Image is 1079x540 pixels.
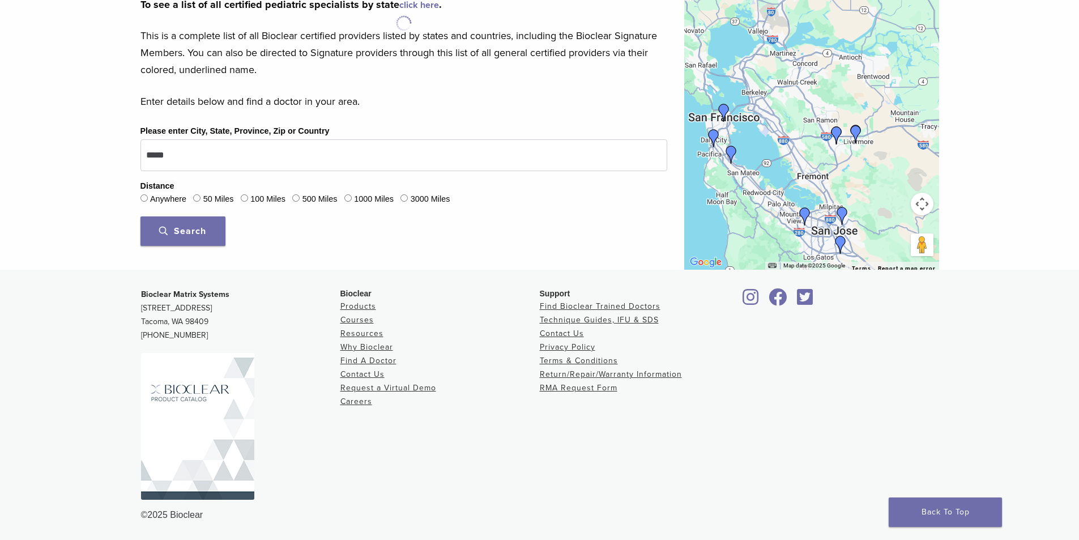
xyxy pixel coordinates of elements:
[847,125,865,143] div: Dr. Joshua Solomon
[687,255,724,270] a: Open this area in Google Maps (opens a new window)
[141,288,340,342] p: [STREET_ADDRESS] Tacoma, WA 98409 [PHONE_NUMBER]
[411,193,450,206] label: 3000 Miles
[340,289,372,298] span: Bioclear
[783,262,845,269] span: Map data ©2025 Google
[340,369,385,379] a: Contact Us
[340,329,383,338] a: Resources
[540,383,617,393] a: RMA Request Form
[833,207,851,225] div: Dr.Nancy Shiba
[765,295,791,307] a: Bioclear
[911,193,933,215] button: Map camera controls
[141,290,229,299] strong: Bioclear Matrix Systems
[847,125,865,143] div: Dr. John Chan
[889,498,1002,527] a: Back To Top
[302,193,338,206] label: 500 Miles
[715,104,733,122] div: Dr. Edward Orson
[340,397,372,406] a: Careers
[540,356,618,365] a: Terms & Conditions
[687,255,724,270] img: Google
[768,262,776,270] button: Keyboard shortcuts
[540,315,659,325] a: Technique Guides, IFU & SDS
[203,193,234,206] label: 50 Miles
[340,383,436,393] a: Request a Virtual Demo
[140,125,330,138] label: Please enter City, State, Province, Zip or Country
[140,93,667,110] p: Enter details below and find a doctor in your area.
[722,146,740,164] div: DR. Jennifer Chew
[250,193,285,206] label: 100 Miles
[159,226,206,237] span: Search
[540,289,570,298] span: Support
[141,353,254,500] img: Bioclear
[141,508,939,522] div: ©2025 Bioclear
[878,265,936,271] a: Report a map error
[340,301,376,311] a: Products
[340,356,396,365] a: Find A Doctor
[140,216,225,246] button: Search
[540,329,584,338] a: Contact Us
[140,180,174,193] legend: Distance
[705,129,723,147] div: Andrew Dela Rama
[796,207,814,226] div: Dr. Inyoung Huh
[911,233,933,256] button: Drag Pegman onto the map to open Street View
[340,315,374,325] a: Courses
[354,193,394,206] label: 1000 Miles
[831,236,850,254] div: Dr. Dennis Baik
[150,193,186,206] label: Anywhere
[828,126,846,144] div: Dr. Maggie Chao
[540,369,682,379] a: Return/Repair/Warranty Information
[140,27,667,78] p: This is a complete list of all Bioclear certified providers listed by states and countries, inclu...
[852,265,871,272] a: Terms (opens in new tab)
[739,295,763,307] a: Bioclear
[340,342,393,352] a: Why Bioclear
[540,301,660,311] a: Find Bioclear Trained Doctors
[794,295,817,307] a: Bioclear
[540,342,595,352] a: Privacy Policy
